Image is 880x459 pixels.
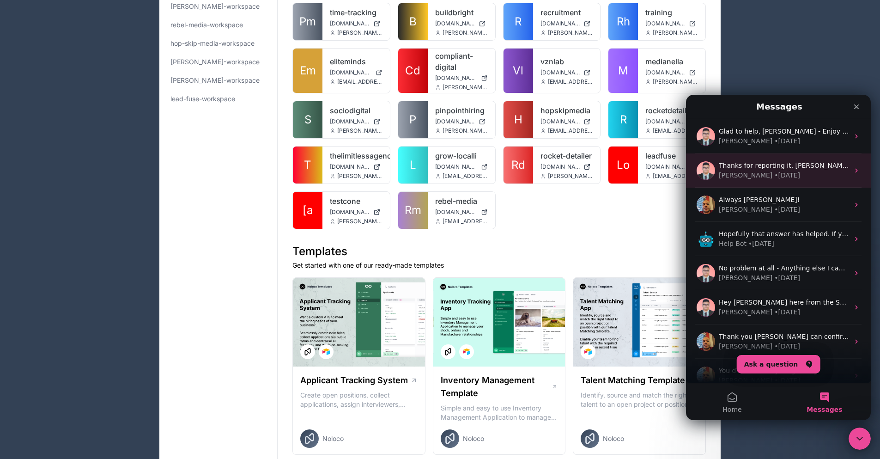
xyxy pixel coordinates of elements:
[409,112,416,127] span: P
[608,3,638,40] a: Rh
[540,163,593,171] a: [DOMAIN_NAME]
[337,29,382,37] span: [PERSON_NAME][EMAIL_ADDRESS][DOMAIN_NAME]
[405,63,420,78] span: Cd
[435,163,488,171] a: [DOMAIN_NAME]
[504,3,533,40] a: R
[11,135,29,153] img: Profile image for Help Bot
[653,29,698,37] span: [PERSON_NAME][EMAIL_ADDRESS][DOMAIN_NAME]
[33,281,86,291] div: [PERSON_NAME]
[88,178,114,188] div: • [DATE]
[653,172,698,180] span: [EMAIL_ADDRESS][DOMAIN_NAME]
[540,20,593,27] a: [DOMAIN_NAME]
[167,72,270,89] a: [PERSON_NAME]-workspace
[33,76,86,86] div: [PERSON_NAME]
[584,348,592,355] img: Airtable Logo
[330,69,382,76] a: [DOMAIN_NAME]
[540,105,593,116] a: hopskipmedia
[51,260,134,279] button: Ask a question
[435,150,488,161] a: grow-localli
[170,2,260,11] span: [PERSON_NAME]-workspace
[398,3,428,40] a: B
[337,78,382,86] span: [EMAIL_ADDRESS][DOMAIN_NAME]
[603,434,624,443] span: Noloco
[620,112,627,127] span: R
[322,348,330,355] img: Airtable Logo
[337,127,382,135] span: [PERSON_NAME][EMAIL_ADDRESS][DOMAIN_NAME]
[645,163,698,171] a: [DOMAIN_NAME]
[300,63,316,78] span: Em
[330,118,382,125] a: [DOMAIN_NAME]
[170,39,255,48] span: hop-skip-media-workspace
[293,147,322,184] a: T
[463,434,484,443] span: Noloco
[170,76,260,85] span: [PERSON_NAME]-workspace
[645,69,685,76] span: [DOMAIN_NAME]
[435,74,488,82] a: [DOMAIN_NAME]
[617,158,630,172] span: Lo
[11,203,29,222] img: Profile image for David
[11,272,29,290] img: Profile image for Carlos
[548,78,593,86] span: [EMAIL_ADDRESS][DOMAIN_NAME]
[540,163,580,171] span: [DOMAIN_NAME]
[504,147,533,184] a: Rd
[293,3,322,40] a: Pm
[398,101,428,138] a: P
[645,118,698,125] a: [DOMAIN_NAME]
[293,49,322,93] a: Em
[540,7,593,18] a: recruitment
[33,238,224,245] span: Thank you [PERSON_NAME] can confirm everythins is good
[337,172,382,180] span: [PERSON_NAME][EMAIL_ADDRESS][DOMAIN_NAME]
[322,434,344,443] span: Noloco
[653,78,698,86] span: [PERSON_NAME][EMAIL_ADDRESS]
[645,118,685,125] span: [DOMAIN_NAME]
[33,110,86,120] div: [PERSON_NAME]
[435,20,488,27] a: [DOMAIN_NAME]
[330,163,382,171] a: [DOMAIN_NAME]
[405,203,421,218] span: Rm
[645,105,698,116] a: rocketdetailer
[435,118,488,125] a: [DOMAIN_NAME]
[330,56,382,67] a: eliteminds
[849,428,871,450] iframe: Intercom live chat
[398,192,428,229] a: Rm
[645,7,698,18] a: training
[504,101,533,138] a: H
[645,69,698,76] a: [DOMAIN_NAME]
[304,112,311,127] span: S
[645,163,685,171] span: [DOMAIN_NAME]
[337,218,382,225] span: [PERSON_NAME][EMAIL_ADDRESS][DOMAIN_NAME]
[330,105,382,116] a: sociodigital
[167,17,270,33] a: rebel-media-workspace
[33,272,134,280] span: You did not do anything wrong.
[540,150,593,161] a: rocket-detailer
[540,56,593,67] a: vznlab
[540,118,580,125] span: [DOMAIN_NAME]
[330,20,382,27] a: [DOMAIN_NAME]
[33,33,394,40] span: Glad to help, [PERSON_NAME] - Enjoy your day as well. If I can help you with anything else, pleas...
[88,42,114,51] div: • [DATE]
[686,95,871,420] iframe: To enrich screen reader interactions, please activate Accessibility in Grammarly extension settings
[435,163,477,171] span: [DOMAIN_NAME]
[170,57,260,67] span: [PERSON_NAME]-workspace
[548,29,593,37] span: [PERSON_NAME][EMAIL_ADDRESS][DOMAIN_NAME]
[167,35,270,52] a: hop-skip-media-workspace
[330,150,382,161] a: thelimitlessagency
[514,112,522,127] span: H
[88,281,114,291] div: • [DATE]
[618,63,628,78] span: M
[511,158,525,172] span: Rd
[513,63,523,78] span: Vl
[11,101,29,119] img: Profile image for Carlos
[167,91,270,107] a: lead-fuse-workspace
[88,247,114,257] div: • [DATE]
[410,158,416,172] span: L
[330,20,370,27] span: [DOMAIN_NAME]
[292,244,706,259] h1: Templates
[330,163,370,171] span: [DOMAIN_NAME]
[293,101,322,138] a: S
[62,144,88,154] div: • [DATE]
[88,110,114,120] div: • [DATE]
[435,208,477,216] span: [DOMAIN_NAME]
